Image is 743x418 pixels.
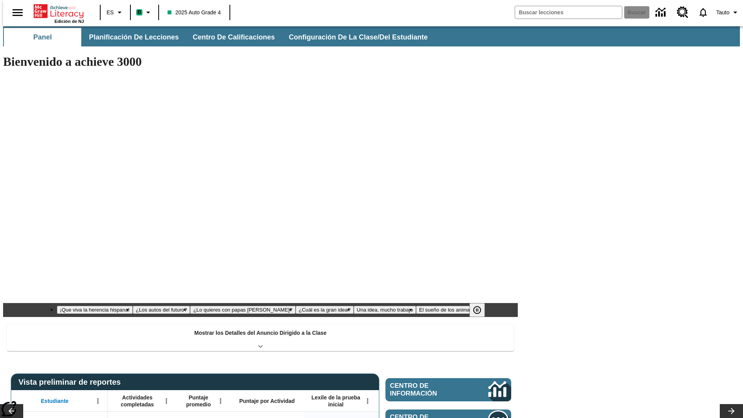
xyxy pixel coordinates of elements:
[515,6,622,19] input: Buscar campo
[7,324,514,351] div: Mostrar los Detalles del Anuncio Dirigido a la Clase
[194,329,327,337] p: Mostrar los Detalles del Anuncio Dirigido a la Clase
[416,306,479,314] button: Diapositiva 6 El sueño de los animales
[672,2,693,23] a: Centro de recursos, Se abrirá en una pestaña nueva.
[187,28,281,46] button: Centro de calificaciones
[354,306,416,314] button: Diapositiva 5 Una idea, mucho trabajo
[106,9,114,17] span: ES
[469,303,493,317] div: Pausar
[168,9,221,17] span: 2025 Auto Grade 4
[190,306,295,314] button: Diapositiva 3 ¿Lo quieres con papas fritas?
[308,394,364,408] span: Lexile de la prueba inicial
[41,397,69,404] span: Estudiante
[57,306,133,314] button: Diapositiva 1 ¡Que viva la herencia hispana!
[385,378,511,401] a: Centro de información
[133,5,156,19] button: Boost El color de la clase es verde menta. Cambiar el color de la clase.
[215,395,226,407] button: Abrir menú
[137,7,141,17] span: B
[4,28,81,46] button: Panel
[716,9,729,17] span: Tauto
[34,3,84,24] div: Portada
[19,378,125,387] span: Vista preliminar de reportes
[282,28,434,46] button: Configuración de la clase/del estudiante
[161,395,172,407] button: Abrir menú
[390,382,462,397] span: Centro de información
[651,2,672,23] a: Centro de información
[34,3,84,19] a: Portada
[469,303,485,317] button: Pausar
[55,19,84,24] span: Edición de NJ
[3,28,435,46] div: Subbarra de navegación
[693,2,713,22] a: Notificaciones
[92,395,104,407] button: Abrir menú
[713,5,743,19] button: Perfil/Configuración
[296,306,354,314] button: Diapositiva 4 ¿Cuál es la gran idea?
[362,395,373,407] button: Abrir menú
[6,1,29,24] button: Abrir el menú lateral
[83,28,185,46] button: Planificación de lecciones
[239,397,294,404] span: Puntaje por Actividad
[3,55,518,69] h1: Bienvenido a achieve 3000
[103,5,128,19] button: Lenguaje: ES, Selecciona un idioma
[133,306,190,314] button: Diapositiva 2 ¿Los autos del futuro?
[180,394,217,408] span: Puntaje promedio
[112,394,163,408] span: Actividades completadas
[3,26,740,46] div: Subbarra de navegación
[720,404,743,418] button: Carrusel de lecciones, seguir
